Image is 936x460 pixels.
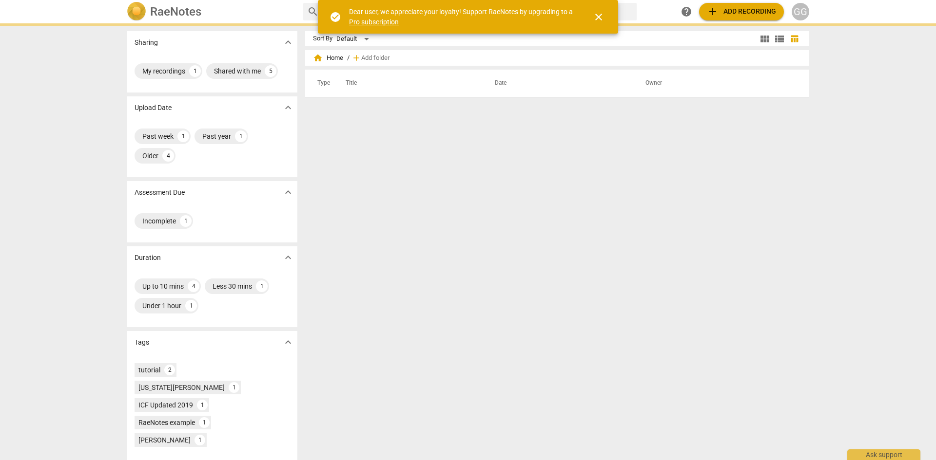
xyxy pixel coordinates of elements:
[197,400,208,410] div: 1
[138,418,195,427] div: RaeNotes example
[142,151,158,161] div: Older
[678,3,695,20] a: Help
[164,365,175,375] div: 2
[281,35,295,50] button: Show more
[587,5,610,29] button: Close
[681,6,692,18] span: help
[334,70,483,97] th: Title
[792,3,809,20] button: GG
[235,130,247,142] div: 1
[790,34,799,43] span: table_chart
[349,7,575,27] div: Dear user, we appreciate your loyalty! Support RaeNotes by upgrading to a
[759,33,771,45] span: view_module
[138,400,193,410] div: ICF Updated 2019
[135,37,158,48] p: Sharing
[265,65,276,77] div: 5
[483,70,634,97] th: Date
[774,33,785,45] span: view_list
[707,6,776,18] span: Add recording
[202,131,231,141] div: Past year
[699,3,784,20] button: Upload
[229,382,239,393] div: 1
[138,365,160,375] div: tutorial
[634,70,799,97] th: Owner
[214,66,261,76] div: Shared with me
[142,216,176,226] div: Incomplete
[307,6,319,18] span: search
[135,187,185,198] p: Assessment Due
[188,280,199,292] div: 4
[787,32,801,46] button: Table view
[135,103,172,113] p: Upload Date
[281,335,295,350] button: Show more
[162,150,174,162] div: 4
[127,2,146,21] img: Logo
[180,215,192,227] div: 1
[347,55,350,62] span: /
[313,53,343,63] span: Home
[313,35,332,42] div: Sort By
[758,32,772,46] button: Tile view
[142,281,184,291] div: Up to 10 mins
[336,31,372,47] div: Default
[135,337,149,348] p: Tags
[282,102,294,113] span: expand_more
[138,383,225,392] div: [US_STATE][PERSON_NAME]
[593,11,604,23] span: close
[281,185,295,200] button: Show more
[142,131,174,141] div: Past week
[313,53,323,63] span: home
[330,11,341,23] span: check_circle
[282,37,294,48] span: expand_more
[199,417,210,428] div: 1
[189,65,201,77] div: 1
[772,32,787,46] button: List view
[142,301,181,311] div: Under 1 hour
[281,100,295,115] button: Show more
[256,280,268,292] div: 1
[142,66,185,76] div: My recordings
[349,18,399,26] a: Pro subscription
[361,55,390,62] span: Add folder
[282,186,294,198] span: expand_more
[351,53,361,63] span: add
[707,6,719,18] span: add
[282,336,294,348] span: expand_more
[213,281,252,291] div: Less 30 mins
[177,130,189,142] div: 1
[847,449,920,460] div: Ask support
[127,2,295,21] a: LogoRaeNotes
[310,70,334,97] th: Type
[281,250,295,265] button: Show more
[138,435,191,445] div: [PERSON_NAME]
[195,435,205,445] div: 1
[282,252,294,263] span: expand_more
[135,253,161,263] p: Duration
[185,300,197,312] div: 1
[150,5,201,18] h2: RaeNotes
